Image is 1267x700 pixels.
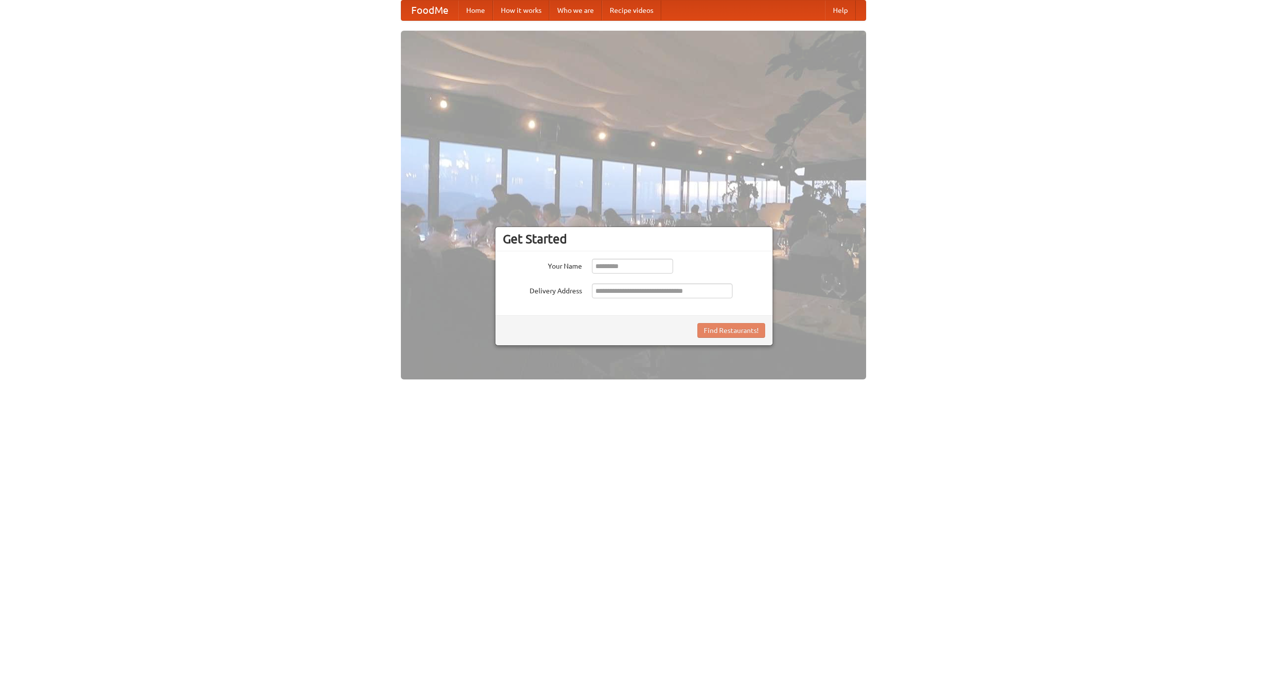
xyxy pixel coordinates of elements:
label: Your Name [503,259,582,271]
a: Home [458,0,493,20]
a: Recipe videos [602,0,661,20]
a: Help [825,0,856,20]
button: Find Restaurants! [697,323,765,338]
a: FoodMe [401,0,458,20]
h3: Get Started [503,232,765,246]
a: How it works [493,0,549,20]
label: Delivery Address [503,283,582,296]
a: Who we are [549,0,602,20]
